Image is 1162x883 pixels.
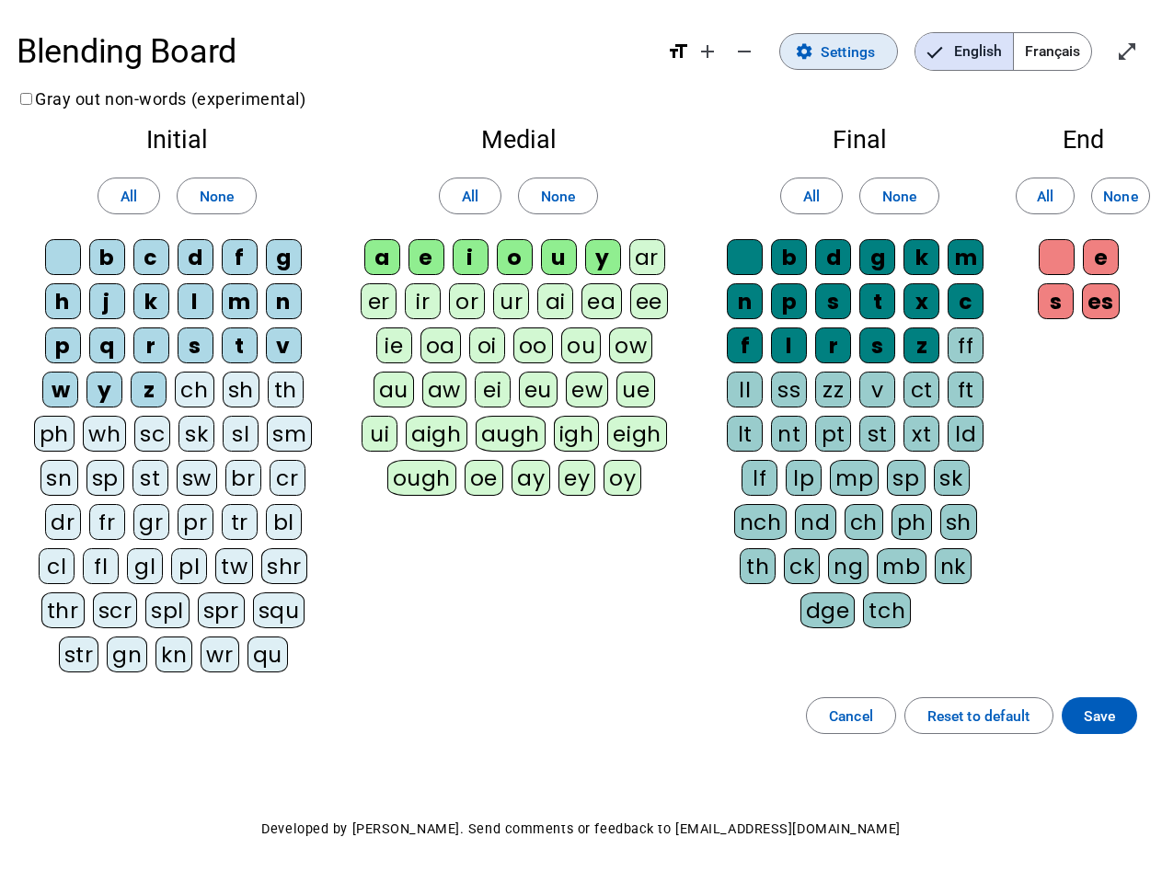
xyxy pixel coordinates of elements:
div: ee [630,283,668,319]
p: Developed by [PERSON_NAME]. Send comments or feedback to [EMAIL_ADDRESS][DOMAIN_NAME] [17,817,1145,842]
div: igh [554,416,600,452]
div: ou [561,327,601,363]
button: None [177,178,257,214]
div: nd [795,504,835,540]
div: r [815,327,851,363]
div: zz [815,372,851,407]
div: st [859,416,895,452]
div: sh [940,504,977,540]
div: nch [734,504,788,540]
span: None [200,184,234,209]
div: p [771,283,807,319]
div: n [266,283,302,319]
div: e [408,239,444,275]
div: kn [155,636,192,672]
div: ll [727,372,763,407]
div: ie [376,327,412,363]
div: sp [86,460,124,496]
button: All [439,178,501,214]
div: d [178,239,213,275]
span: Settings [821,40,875,64]
div: ft [948,372,984,407]
div: m [222,283,258,319]
div: i [453,239,489,275]
button: None [859,178,939,214]
div: oa [420,327,461,363]
button: Enter full screen [1109,33,1145,70]
div: s [1038,283,1074,319]
div: au [374,372,414,407]
div: squ [253,592,305,628]
div: y [585,239,621,275]
div: tch [863,592,911,628]
div: oy [604,460,641,496]
div: er [361,283,397,319]
div: ph [892,504,932,540]
div: wr [201,636,238,672]
div: ui [362,416,397,452]
mat-icon: remove [733,40,755,63]
div: t [859,283,895,319]
div: ch [175,372,213,407]
div: s [815,283,851,319]
div: y [86,372,122,407]
div: bl [266,504,302,540]
div: v [266,327,302,363]
div: k [903,239,939,275]
div: ai [537,283,573,319]
div: ar [629,239,665,275]
div: g [266,239,302,275]
label: Gray out non-words (experimental) [17,89,305,109]
div: or [449,283,485,319]
div: fr [89,504,125,540]
div: sl [223,416,259,452]
div: shr [261,548,307,584]
div: st [132,460,168,496]
div: th [740,548,776,584]
div: cl [39,548,75,584]
button: Increase font size [689,33,726,70]
div: lp [786,460,822,496]
h2: End [1037,128,1129,153]
div: sc [134,416,170,452]
div: o [497,239,533,275]
div: g [859,239,895,275]
div: ey [558,460,595,496]
div: n [727,283,763,319]
div: gr [133,504,169,540]
button: None [1091,178,1150,214]
div: pl [171,548,207,584]
div: h [45,283,81,319]
div: p [45,327,81,363]
div: ough [387,460,456,496]
span: All [462,184,478,209]
div: ur [493,283,529,319]
div: gn [107,636,147,672]
div: q [89,327,125,363]
div: lf [742,460,777,496]
div: sp [887,460,925,496]
div: dr [45,504,81,540]
div: nt [771,416,807,452]
button: All [1016,178,1075,214]
span: All [803,184,820,209]
h1: Blending Board [17,18,650,85]
div: pt [815,416,851,452]
div: sh [223,372,259,407]
mat-icon: settings [795,42,813,61]
div: spl [145,592,190,628]
button: None [518,178,598,214]
div: dge [800,592,856,628]
div: eu [519,372,558,407]
div: z [903,327,939,363]
span: Save [1084,704,1115,728]
span: Cancel [829,704,873,728]
div: a [364,239,400,275]
div: fl [83,548,119,584]
div: tw [215,548,253,584]
div: ss [771,372,807,407]
div: l [178,283,213,319]
mat-button-toggle-group: Language selection [915,32,1092,71]
div: l [771,327,807,363]
div: cr [270,460,305,496]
